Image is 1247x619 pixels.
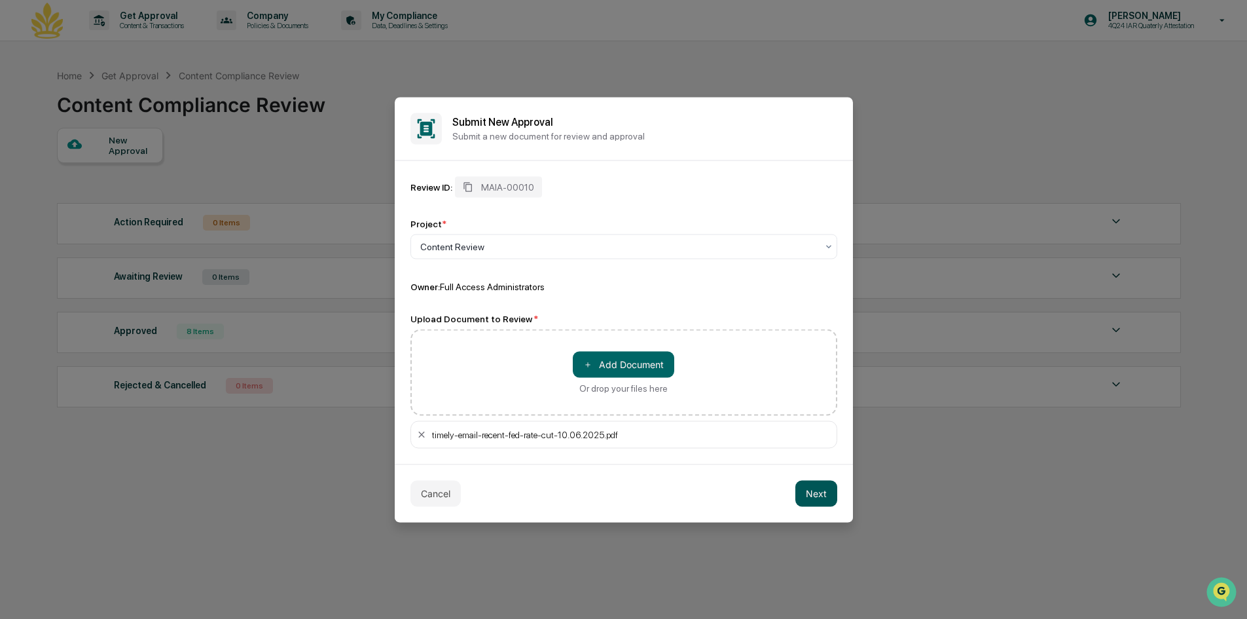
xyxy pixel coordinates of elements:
a: 🔎Data Lookup [8,185,88,208]
span: ＋ [583,358,592,371]
button: Start new chat [223,104,238,120]
div: timely-email-recent-fed-rate-cut-10.06.2025.pdf [432,429,831,440]
div: Project [410,218,446,229]
iframe: Open customer support [1205,576,1240,611]
span: Data Lookup [26,190,82,203]
div: Start new chat [45,100,215,113]
button: Next [795,480,837,506]
span: Attestations [108,165,162,178]
div: We're available if you need us! [45,113,166,124]
div: 🖐️ [13,166,24,177]
div: 🔎 [13,191,24,202]
p: Submit a new document for review and approval [452,131,837,141]
button: Cancel [410,480,461,506]
a: 🖐️Preclearance [8,160,90,183]
div: 🗄️ [95,166,105,177]
img: 1746055101610-c473b297-6a78-478c-a979-82029cc54cd1 [13,100,37,124]
span: Pylon [130,222,158,232]
p: How can we help? [13,28,238,48]
span: Full Access Administrators [440,281,545,291]
div: Upload Document to Review [410,313,837,324]
a: Powered byPylon [92,221,158,232]
div: Review ID: [410,181,452,192]
button: Or drop your files here [573,351,674,377]
span: Preclearance [26,165,84,178]
span: Owner: [410,281,440,291]
div: Or drop your files here [579,383,668,393]
span: MAIA-00010 [481,181,534,192]
h2: Submit New Approval [452,116,837,128]
a: 🗄️Attestations [90,160,168,183]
